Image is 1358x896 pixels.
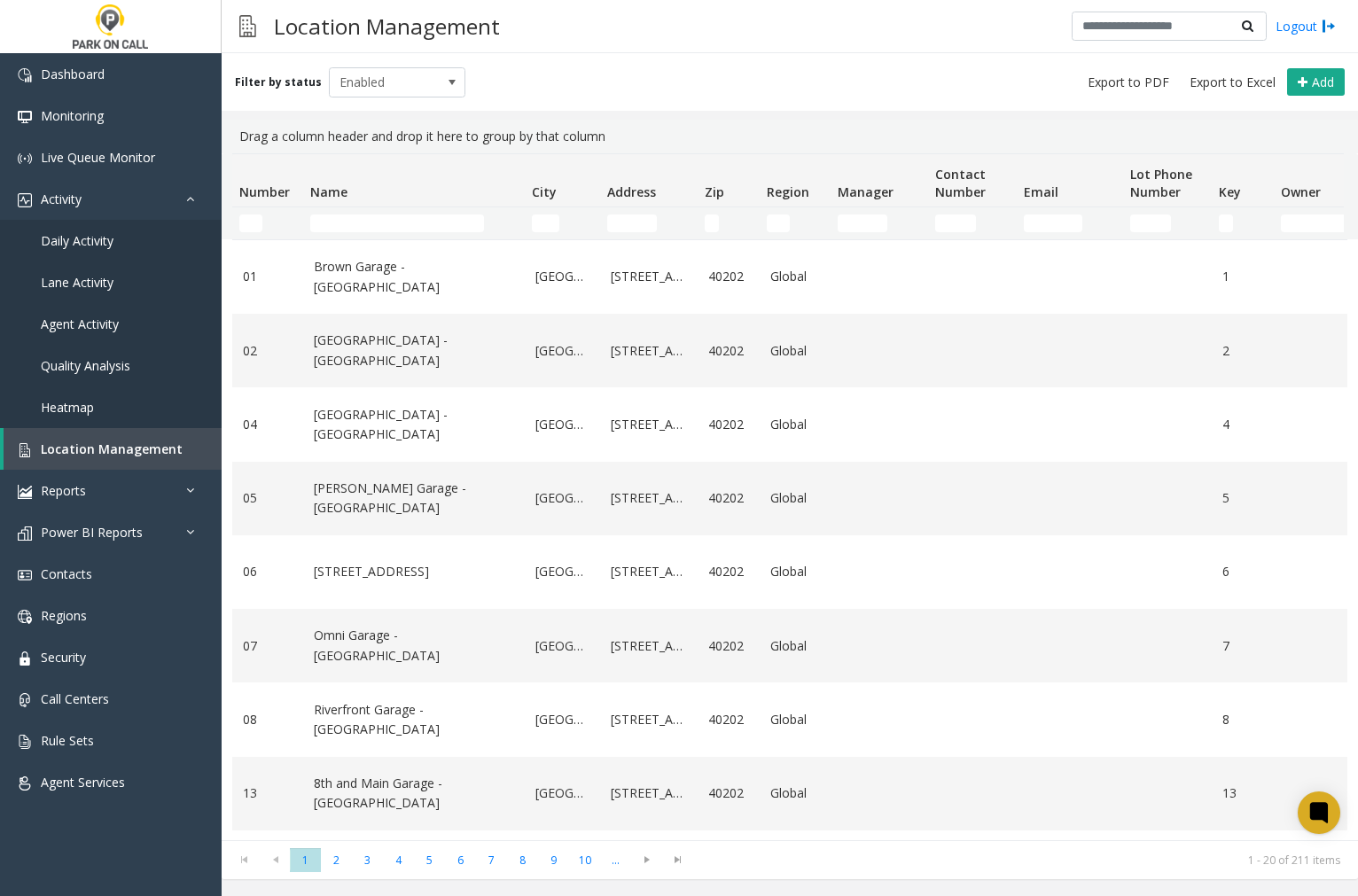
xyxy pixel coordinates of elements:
[770,341,820,361] a: Global
[243,415,293,434] a: 04
[41,565,92,582] span: Contacts
[222,153,1358,840] div: Data table
[4,428,222,470] a: Location Management
[770,562,820,581] a: Global
[611,783,687,803] a: [STREET_ADDRESS]
[265,4,509,48] h3: Location Management
[708,710,749,729] a: 40202
[708,783,749,803] a: 40202
[41,774,125,791] span: Agent Services
[535,562,589,581] a: [GEOGRAPHIC_DATA]
[18,776,32,791] img: 'icon'
[708,341,749,361] a: 40202
[1222,562,1263,581] a: 6
[611,636,687,656] a: [STREET_ADDRESS]
[352,848,383,872] span: Page 3
[243,267,293,286] a: 01
[314,562,514,581] a: [STREET_ADDRESS]
[770,710,820,729] a: Global
[1222,783,1263,803] a: 13
[314,405,514,445] a: [GEOGRAPHIC_DATA] - [GEOGRAPHIC_DATA]
[314,331,514,370] a: [GEOGRAPHIC_DATA] - [GEOGRAPHIC_DATA]
[303,207,525,239] td: Name Filter
[535,415,589,434] a: [GEOGRAPHIC_DATA]
[538,848,569,872] span: Page 9
[708,636,749,656] a: 40202
[290,848,321,872] span: Page 1
[532,214,559,232] input: City Filter
[770,415,820,434] a: Global
[232,207,303,239] td: Number Filter
[321,848,352,872] span: Page 2
[532,183,557,200] span: City
[1017,207,1123,239] td: Email Filter
[1024,183,1058,200] span: Email
[18,526,32,541] img: 'icon'
[635,853,659,867] span: Go to the next page
[243,488,293,508] a: 05
[760,207,831,239] td: Region Filter
[611,415,687,434] a: [STREET_ADDRESS]
[1281,183,1321,200] span: Owner
[414,848,445,872] span: Page 5
[708,562,749,581] a: 40202
[1219,183,1241,200] span: Key
[1081,70,1176,95] button: Export to PDF
[310,183,347,200] span: Name
[666,853,690,867] span: Go to the last page
[708,488,749,508] a: 40202
[41,357,130,374] span: Quality Analysis
[662,848,693,873] span: Go to the last page
[18,110,32,124] img: 'icon'
[41,107,104,124] span: Monitoring
[310,214,484,232] input: Name Filter
[535,341,589,361] a: [GEOGRAPHIC_DATA]
[314,626,514,666] a: Omni Garage - [GEOGRAPHIC_DATA]
[767,183,809,200] span: Region
[708,267,749,286] a: 40202
[18,443,32,457] img: 'icon'
[18,485,32,499] img: 'icon'
[232,120,1347,153] div: Drag a column header and drop it here to group by that column
[600,207,698,239] td: Address Filter
[314,700,514,740] a: Riverfront Garage - [GEOGRAPHIC_DATA]
[770,783,820,803] a: Global
[705,214,719,232] input: Zip Filter
[704,853,1340,868] kendo-pager-info: 1 - 20 of 211 items
[1130,166,1192,200] span: Lot Phone Number
[243,562,293,581] a: 06
[838,183,894,200] span: Manager
[383,848,414,872] span: Page 4
[41,399,94,416] span: Heatmap
[239,4,256,48] img: pageIcon
[476,848,507,872] span: Page 7
[1222,415,1263,434] a: 4
[935,214,976,232] input: Contact Number Filter
[41,732,94,749] span: Rule Sets
[239,214,262,232] input: Number Filter
[1190,74,1276,91] span: Export to Excel
[18,610,32,624] img: 'icon'
[631,848,662,873] span: Go to the next page
[239,183,290,200] span: Number
[1287,68,1345,97] button: Add
[611,267,687,286] a: [STREET_ADDRESS]
[770,267,820,286] a: Global
[935,166,986,200] span: Contact Number
[41,440,183,457] span: Location Management
[41,191,82,207] span: Activity
[41,149,155,166] span: Live Queue Monitor
[243,636,293,656] a: 07
[314,257,514,297] a: Brown Garage - [GEOGRAPHIC_DATA]
[41,66,105,82] span: Dashboard
[41,690,109,707] span: Call Centers
[1130,214,1171,232] input: Lot Phone Number Filter
[611,488,687,508] a: [STREET_ADDRESS]
[1312,74,1334,90] span: Add
[600,848,631,872] span: Page 11
[611,562,687,581] a: [STREET_ADDRESS]
[41,649,86,666] span: Security
[1212,207,1274,239] td: Key Filter
[535,636,589,656] a: [GEOGRAPHIC_DATA]
[41,316,119,332] span: Agent Activity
